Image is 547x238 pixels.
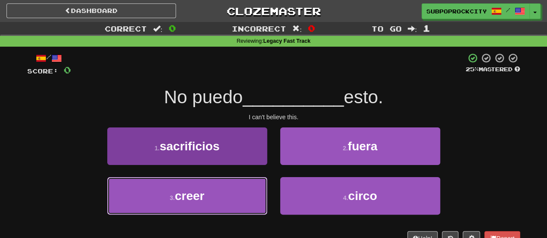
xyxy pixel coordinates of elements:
span: __________ [243,87,344,107]
span: 25 % [466,66,479,73]
span: 0 [64,64,71,75]
span: subpoprockcity [426,7,487,15]
button: 4.circo [280,177,440,215]
button: 1.sacrificios [107,127,267,165]
span: 1 [423,23,430,33]
a: subpoprockcity / [422,3,530,19]
span: sacrificios [160,140,220,153]
span: No puedo [164,87,243,107]
button: 3.creer [107,177,267,215]
span: 0 [308,23,315,33]
span: / [506,7,510,13]
div: Mastered [466,66,520,73]
span: creer [175,189,205,203]
small: 3 . [170,194,175,201]
span: Score: [27,67,58,75]
span: : [407,25,417,32]
span: To go [371,24,401,33]
small: 1 . [154,145,160,152]
button: 2.fuera [280,127,440,165]
a: Clozemaster [189,3,358,19]
span: Correct [105,24,147,33]
span: circo [348,189,377,203]
span: 0 [169,23,176,33]
small: 2 . [342,145,348,152]
small: 4 . [343,194,348,201]
span: esto. [344,87,383,107]
div: / [27,53,71,63]
span: fuera [348,140,377,153]
a: Dashboard [6,3,176,18]
div: I can't believe this. [27,113,520,121]
span: : [153,25,163,32]
strong: Legacy Fast Track [263,38,310,44]
span: Incorrect [232,24,286,33]
span: : [292,25,302,32]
